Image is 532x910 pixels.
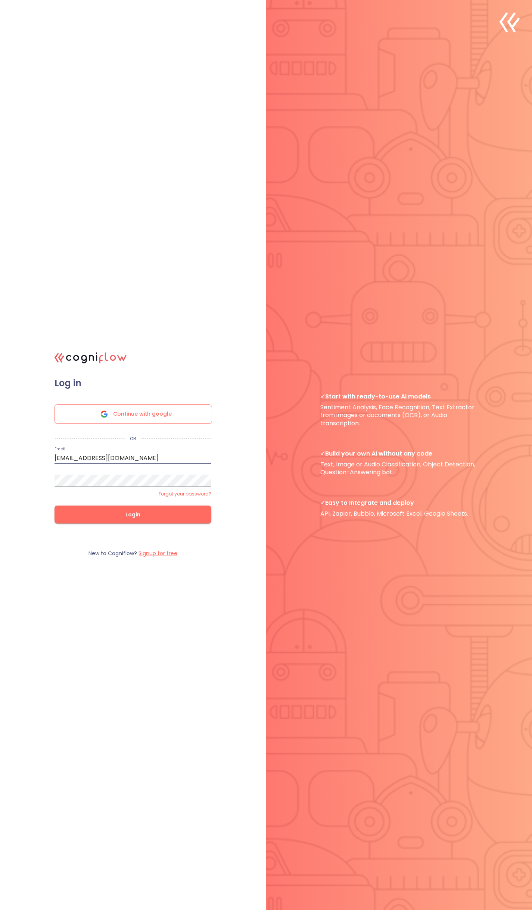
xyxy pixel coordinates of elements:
div: Continue with google [55,404,212,424]
span: Start with ready-to-use AI models [320,393,478,400]
p: API, Zapier, Bubble, Microsoft Excel, Google Sheets. [320,499,478,518]
span: Easy to Integrate and deploy [320,499,478,507]
span: Login [66,510,199,519]
p: New to Cogniflow? [88,550,177,557]
label: Signup for free [139,550,177,557]
p: Sentiment Analysis, Face Recognition, Text Extractor from images or documents (OCR), or Audio tra... [320,393,478,427]
span: Continue with google [113,405,172,423]
label: Email [55,447,65,451]
b: ✓ [320,449,325,458]
p: Text, Image or Audio Classification, Object Detection, Question-Answering bot. [320,450,478,476]
button: Login [55,506,211,523]
span: Build your own AI without any code [320,450,478,457]
b: ✓ [320,392,325,401]
label: Forgot your password? [159,491,211,497]
span: Log in [55,378,211,389]
b: ✓ [320,498,325,507]
p: OR [125,436,141,442]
